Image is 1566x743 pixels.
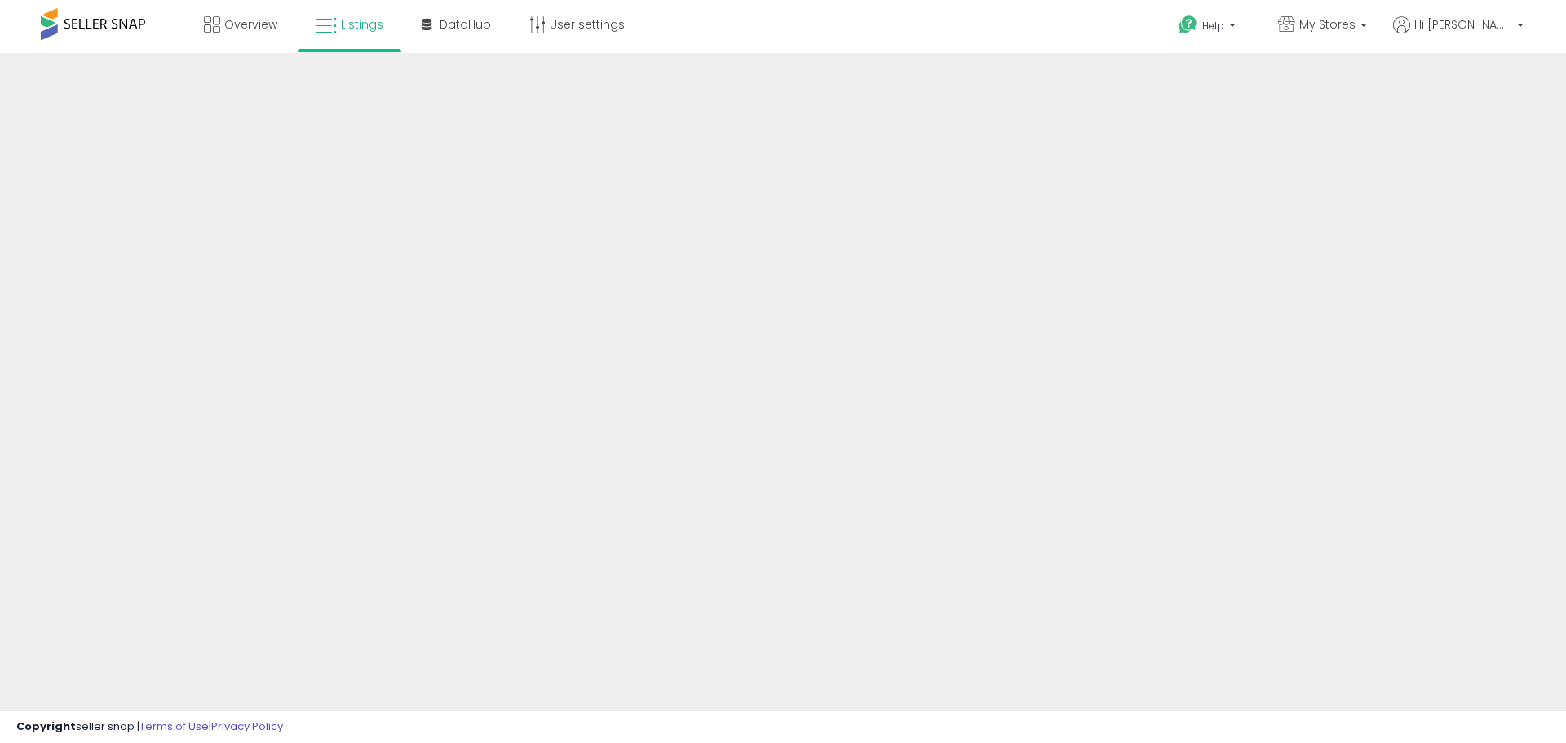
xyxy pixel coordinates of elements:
[1414,16,1512,33] span: Hi [PERSON_NAME]
[341,16,383,33] span: Listings
[211,719,283,734] a: Privacy Policy
[1178,15,1198,35] i: Get Help
[1166,2,1252,53] a: Help
[440,16,491,33] span: DataHub
[139,719,209,734] a: Terms of Use
[16,719,283,735] div: seller snap | |
[224,16,277,33] span: Overview
[1393,16,1524,53] a: Hi [PERSON_NAME]
[1202,19,1224,33] span: Help
[1299,16,1356,33] span: My Stores
[16,719,76,734] strong: Copyright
